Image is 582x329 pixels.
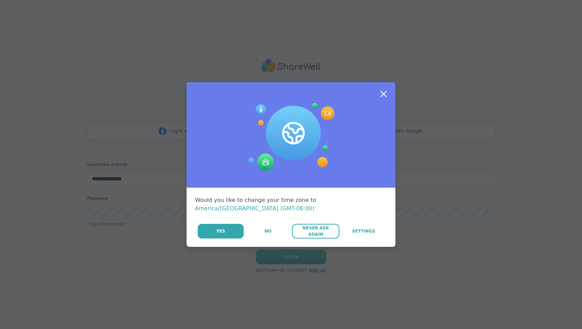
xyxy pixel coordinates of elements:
span: Never Ask Again [296,225,336,237]
a: Settings [340,224,387,238]
span: America/[GEOGRAPHIC_DATA] (GMT-06:00) [195,205,315,212]
button: Yes [198,224,244,238]
button: No [244,224,291,238]
div: Would you like to change your time zone to [195,196,387,213]
button: Never Ask Again [292,224,339,238]
span: Yes [216,228,225,234]
span: Settings [352,228,375,234]
img: Session Experience [247,103,335,171]
span: No [265,228,272,234]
